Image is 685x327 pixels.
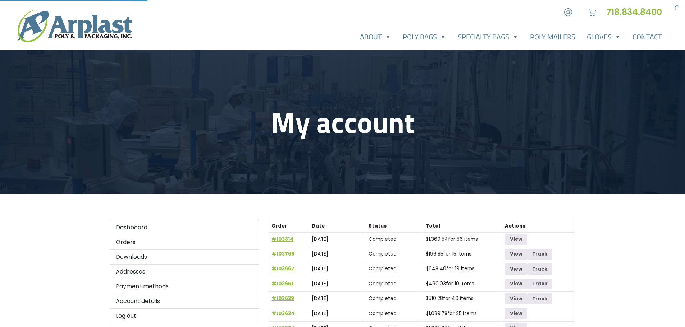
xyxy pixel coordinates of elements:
span: 1,039.78 [426,310,447,317]
span: Date [312,223,325,229]
time: [DATE] [312,236,328,243]
span: Order [271,223,287,229]
td: for 25 items [423,307,502,321]
a: View order number 103765 [271,251,294,257]
a: Track order number 103667 [527,263,552,274]
a: View order number 103639 [271,295,294,302]
td: for 40 items [423,291,502,305]
span: $ [426,251,429,257]
span: $ [426,295,429,302]
h1: My account [110,105,576,139]
span: 196.85 [426,251,443,257]
span: 490.03 [426,280,446,287]
a: Track order number 103765 [527,249,552,260]
a: Track order number 103639 [527,293,552,304]
time: [DATE] [312,295,328,302]
a: View order number 103667 [271,265,294,272]
td: for 19 items [423,262,502,276]
span: 1,369.54 [426,236,448,243]
td: Completed [366,232,422,246]
span: Actions [505,223,525,229]
a: Dashboard [110,220,259,235]
span: | [579,8,581,17]
a: Payment methods [110,279,259,294]
time: [DATE] [312,310,328,317]
td: Completed [366,247,422,261]
td: for 10 items [423,277,502,291]
a: Gloves [581,30,627,44]
td: for 56 items [423,232,502,246]
a: View order number 103634 [271,310,294,317]
a: Track order number 103651 [527,279,552,289]
a: About [354,30,397,44]
a: Poly Mailers [524,30,581,44]
span: $ [426,310,429,317]
time: [DATE] [312,265,328,272]
span: Status [369,223,387,229]
span: $ [426,265,429,272]
a: View order 103651 [505,279,527,289]
td: for 15 items [423,247,502,261]
a: Contact [627,30,668,44]
span: 648.40 [426,265,446,272]
a: Log out [110,309,259,323]
td: Completed [366,262,422,276]
time: [DATE] [312,280,328,287]
a: View order number 103651 [271,280,293,287]
span: 510.28 [426,295,443,302]
a: View order 103814 [505,234,527,245]
img: logo [17,10,132,42]
a: View order 103639 [505,293,527,304]
a: View order number 103814 [271,236,293,243]
a: Downloads [110,250,259,265]
span: $ [426,236,429,243]
a: Specialty Bags [452,30,524,44]
a: View order 103667 [505,263,527,274]
td: Completed [366,307,422,321]
span: $ [426,280,429,287]
a: View order 103765 [505,249,527,260]
a: Addresses [110,265,259,279]
td: Completed [366,291,422,305]
time: [DATE] [312,251,328,257]
a: Poly Bags [397,30,452,44]
a: View order 103634 [505,308,527,319]
td: Completed [366,277,422,291]
a: Account details [110,294,259,309]
span: Total [426,223,440,229]
a: Orders [110,235,259,250]
a: 718.834.8400 [606,6,668,18]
